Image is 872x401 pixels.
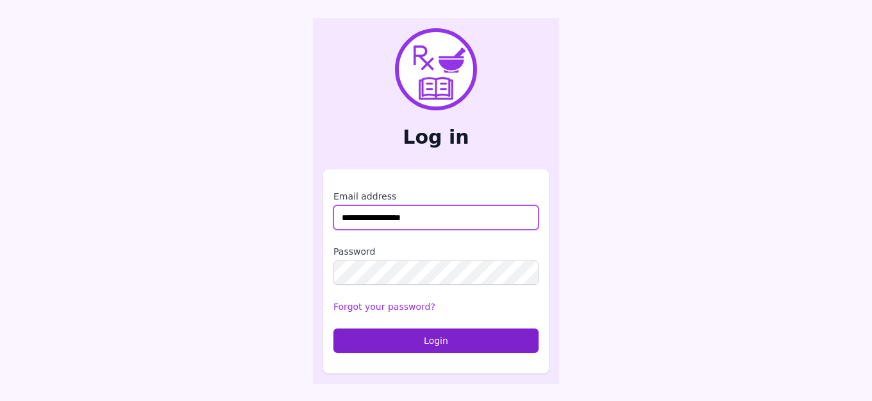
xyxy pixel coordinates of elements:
[333,328,539,353] button: Login
[333,302,435,312] a: Forgot your password?
[323,126,549,149] h2: Log in
[333,245,539,258] label: Password
[333,190,539,203] label: Email address
[395,28,477,110] img: PharmXellence Logo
